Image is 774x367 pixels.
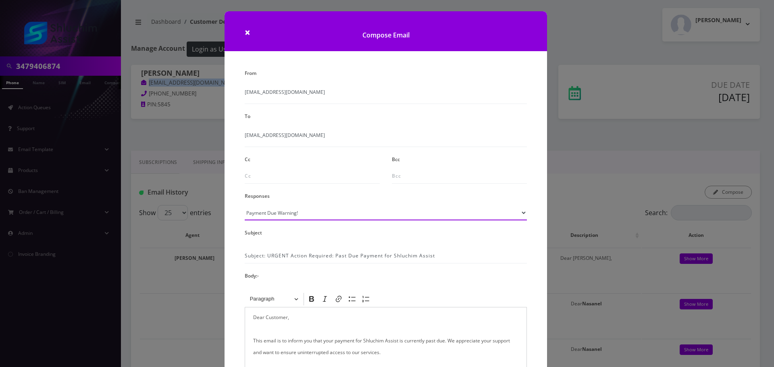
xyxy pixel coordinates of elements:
[245,27,250,37] button: Close
[245,248,527,263] input: Subject
[245,227,262,238] label: Subject
[245,291,527,307] div: Editor toolbar
[245,67,256,79] label: From
[245,153,250,165] label: Cc
[392,168,527,184] input: Bcc
[245,270,259,282] label: Body:-
[225,11,547,51] h1: Compose Email
[246,293,302,305] button: Paragraph, Heading
[245,190,270,202] label: Responses
[245,110,250,122] label: To
[245,132,527,147] span: [EMAIL_ADDRESS][DOMAIN_NAME]
[245,89,527,104] span: [EMAIL_ADDRESS][DOMAIN_NAME]
[245,168,380,184] input: Cc
[392,153,400,165] label: Bcc
[245,25,250,39] span: ×
[250,294,292,304] span: Paragraph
